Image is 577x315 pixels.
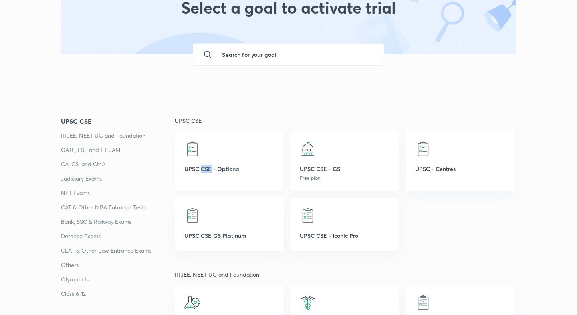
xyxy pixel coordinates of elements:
a: Defence Exams [61,231,175,241]
img: IIT JEE [184,295,200,311]
a: Class 6-12 [61,289,175,299]
p: UPSC CSE - Optional [184,165,274,173]
a: Judiciary Exams [61,174,175,183]
a: Others [61,260,175,270]
a: CAT & Other MBA Entrance Tests [61,203,175,212]
img: UPSC CSE - GS [300,141,316,157]
a: NET Exams [61,188,175,198]
a: CA, CS, and CMA [61,159,175,169]
img: UPSC CSE - Optional [184,141,200,157]
a: CLAT & Other Law Entrance Exams [61,246,175,255]
a: IITJEE, NEET UG and Foundation [61,131,175,140]
p: Free plan [300,175,389,182]
input: Search for your goal [216,44,377,65]
a: Olympiads [61,275,175,284]
img: NEET UG [300,295,316,311]
p: UPSC - Centres [415,165,505,173]
img: UPSC - Centres [415,141,431,157]
p: UPSC CSE - GS [300,165,389,173]
p: UPSC CSE GS Platinum [184,231,274,240]
p: IITJEE, NEET UG and Foundation [175,270,516,279]
p: UPSC CSE - Iconic Pro [300,231,389,240]
img: UPSC CSE - Iconic Pro [300,207,316,223]
a: UPSC CSE [61,116,175,126]
img: SRG [415,295,431,311]
a: Bank, SSC & Railway Exams [61,217,175,227]
p: UPSC CSE [175,116,516,125]
img: UPSC CSE GS Platinum [184,207,200,223]
a: GATE, ESE and IIT-JAM [61,145,175,155]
